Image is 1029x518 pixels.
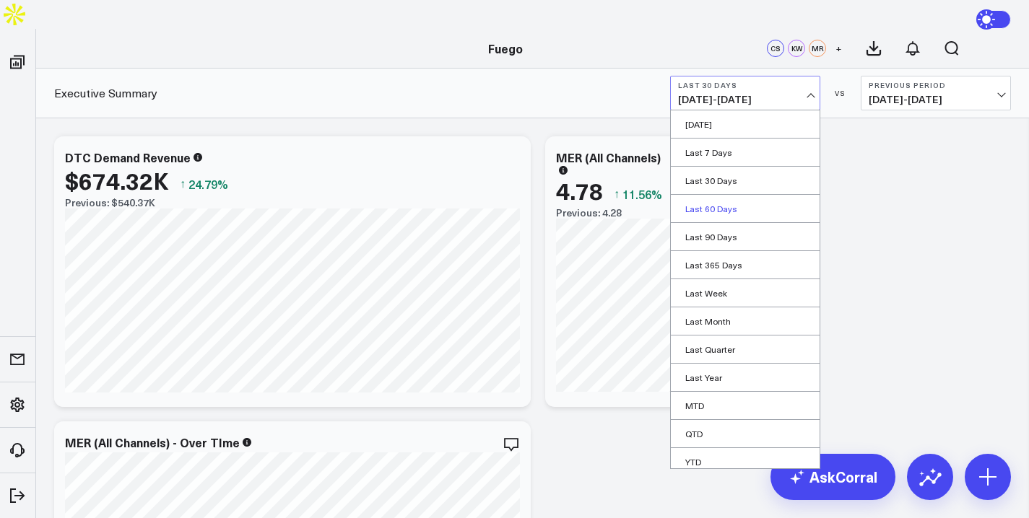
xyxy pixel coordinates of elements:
div: MR [809,40,826,57]
a: QTD [671,420,820,447]
button: Open search [932,29,971,68]
span: [DATE] - [DATE] [678,94,812,105]
div: KW [788,40,805,57]
a: Last 30 Days [671,167,820,194]
span: ↑ [180,175,186,193]
div: $674.32K [65,167,169,193]
a: MTD [671,392,820,419]
button: Last 30 Days[DATE]-[DATE] [670,76,820,110]
div: 4.78 [556,177,603,203]
div: CS [767,40,784,57]
div: MER (All Channels) - Over TIme [65,434,240,450]
a: Last 7 Days [671,139,820,166]
a: Fuego [488,40,523,56]
a: [DATE] [671,110,820,138]
a: Last Month [671,307,820,335]
span: [DATE] - [DATE] [869,94,1003,105]
a: Last Quarter [671,335,820,363]
b: Previous Period [869,81,1003,89]
div: VS [828,89,854,97]
div: Previous: $540.37K [65,197,520,208]
div: DTC Demand Revenue [65,149,191,165]
span: + [835,43,842,53]
b: Last 30 Days [678,81,812,89]
a: Last 90 Days [671,223,820,250]
a: Last 365 Days [671,251,820,278]
a: AskCorral [770,454,895,500]
button: Previous Period[DATE]-[DATE] [861,76,1011,110]
span: ↑ [614,185,620,203]
button: + [830,40,847,57]
span: 11.56% [622,186,662,202]
a: YTD [671,448,820,475]
div: MER (All Channels) [556,149,661,165]
a: Last 60 Days [671,195,820,222]
a: Last Year [671,364,820,391]
div: Previous: 4.28 [556,207,765,219]
a: Executive Summary [54,85,157,101]
a: Last Week [671,279,820,307]
span: 24.79% [188,176,228,192]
